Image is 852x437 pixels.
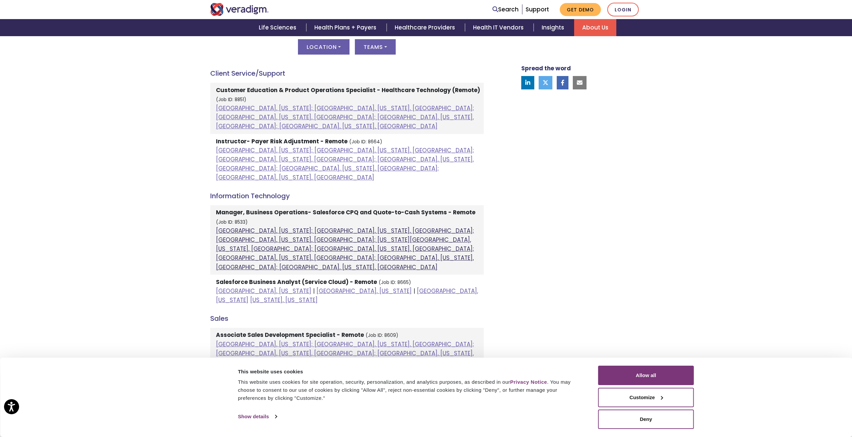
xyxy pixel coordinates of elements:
[534,19,574,36] a: Insights
[298,39,350,55] button: Location
[366,332,398,339] small: (Job ID: 8609)
[238,412,277,422] a: Show details
[598,388,694,407] button: Customize
[238,378,583,402] div: This website uses cookies for site operation, security, personalization, and analytics purposes, ...
[216,227,474,271] a: [GEOGRAPHIC_DATA], [US_STATE]; [GEOGRAPHIC_DATA], [US_STATE], [GEOGRAPHIC_DATA]; [GEOGRAPHIC_DATA...
[349,139,382,145] small: (Job ID: 8664)
[598,366,694,385] button: Allow all
[387,19,465,36] a: Healthcare Providers
[598,410,694,429] button: Deny
[216,137,347,145] strong: Instructor- Payer Risk Adjustment - Remote
[210,69,484,77] h4: Client Service/Support
[574,19,616,36] a: About Us
[492,5,519,14] a: Search
[355,39,396,55] button: Teams
[250,296,318,304] a: [US_STATE], [US_STATE]
[216,104,474,130] a: [GEOGRAPHIC_DATA], [US_STATE]; [GEOGRAPHIC_DATA], [US_STATE], [GEOGRAPHIC_DATA]; [GEOGRAPHIC_DATA...
[607,3,639,16] a: Login
[251,19,306,36] a: Life Sciences
[306,19,386,36] a: Health Plans + Payers
[465,19,534,36] a: Health IT Vendors
[210,192,484,200] h4: Information Technology
[210,3,269,16] img: Veradigm logo
[413,287,415,295] span: |
[313,287,315,295] span: |
[521,64,571,72] strong: Spread the word
[560,3,601,16] a: Get Demo
[216,219,248,225] small: (Job ID: 8533)
[238,368,583,376] div: This website uses cookies
[216,86,480,94] strong: Customer Education & Product Operations Specialist - Healthcare Technology (Remote)
[379,279,411,286] small: (Job ID: 8665)
[216,278,377,286] strong: Salesforce Business Analyst (Service Cloud) - Remote
[216,146,474,182] a: [GEOGRAPHIC_DATA], [US_STATE]; [GEOGRAPHIC_DATA], [US_STATE], [GEOGRAPHIC_DATA]; [GEOGRAPHIC_DATA...
[526,5,549,13] a: Support
[216,340,474,376] a: [GEOGRAPHIC_DATA], [US_STATE]; [GEOGRAPHIC_DATA], [US_STATE], [GEOGRAPHIC_DATA]; [GEOGRAPHIC_DATA...
[216,331,364,339] strong: Associate Sales Development Specialist - Remote
[210,314,484,322] h4: Sales
[316,287,412,295] a: [GEOGRAPHIC_DATA], [US_STATE]
[216,208,475,216] strong: Manager, Business Operations- Salesforce CPQ and Quote-to-Cash Systems - Remote
[510,379,547,385] a: Privacy Notice
[216,287,311,295] a: [GEOGRAPHIC_DATA], [US_STATE]
[216,96,246,103] small: (Job ID: 8851)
